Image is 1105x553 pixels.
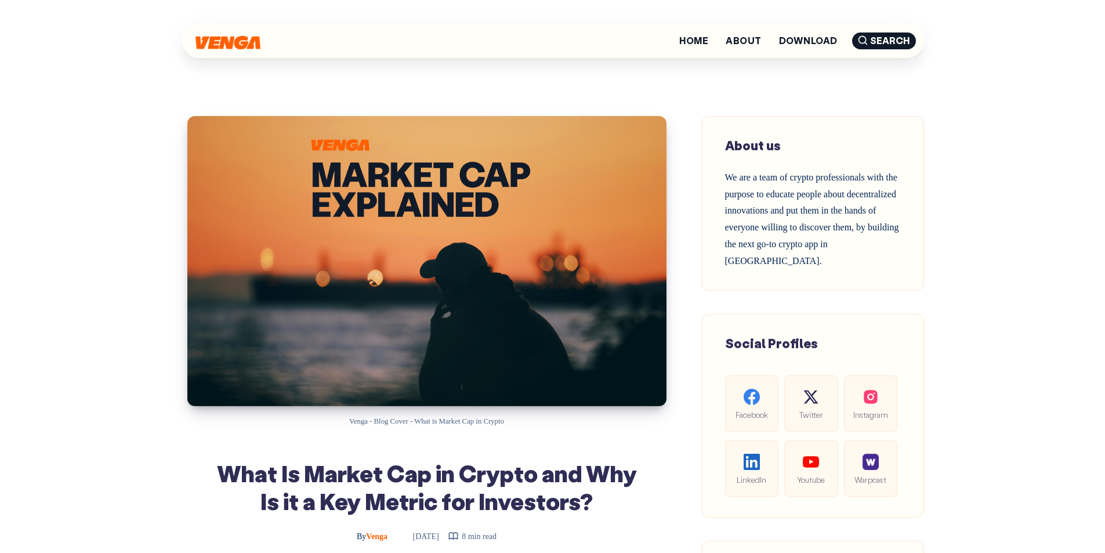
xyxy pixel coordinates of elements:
span: Venga [357,532,387,541]
span: Twitter [794,408,828,421]
img: social-youtube.99db9aba05279f803f3e7a4a838dfb6c.svg [803,454,819,470]
a: About [726,36,761,45]
a: Twitter [784,375,838,432]
a: LinkedIn [725,440,778,497]
span: By [357,532,366,541]
span: Warpcast [853,473,888,486]
span: LinkedIn [734,473,769,486]
time: [DATE] [397,532,439,541]
span: We are a team of crypto professionals with the purpose to educate people about decentralized inno... [725,172,899,266]
a: Facebook [725,375,778,432]
span: Facebook [734,408,769,421]
img: What Is Market Cap in Crypto and Why Is it a Key Metric for Investors? [187,116,666,406]
span: Social Profiles [725,335,818,352]
a: Youtube [784,440,838,497]
div: 8 min read [448,529,497,544]
a: Instagram [844,375,897,432]
a: Download [779,36,838,45]
img: social-warpcast.e8a23a7ed3178af0345123c41633f860.png [863,454,879,470]
span: About us [725,137,781,154]
a: Home [679,36,708,45]
span: Venga - Blog Cover - What is Market Cap in Crypto [349,417,504,425]
h1: What Is Market Cap in Crypto and Why Is it a Key Metric for Investors? [216,459,637,515]
img: Venga Blog [195,36,260,49]
a: Warpcast [844,440,897,497]
span: Search [852,32,916,49]
a: ByVenga [357,532,390,541]
img: social-linkedin.be646fe421ccab3a2ad91cb58bdc9694.svg [744,454,760,470]
span: Youtube [794,473,828,486]
span: Instagram [853,408,888,421]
